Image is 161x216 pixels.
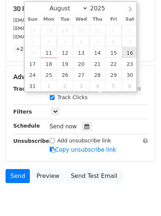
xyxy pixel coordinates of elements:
[57,47,73,58] span: August 12, 2025
[13,34,95,40] small: [EMAIL_ADDRESS][DOMAIN_NAME]
[13,73,148,81] h5: Advanced
[25,47,41,58] span: August 10, 2025
[25,36,41,47] span: August 3, 2025
[73,80,89,91] span: September 3, 2025
[105,17,122,22] span: Fri
[105,47,122,58] span: August 15, 2025
[88,5,115,12] input: Year
[41,47,57,58] span: August 11, 2025
[122,36,138,47] span: August 9, 2025
[73,25,89,36] span: July 30, 2025
[105,25,122,36] span: August 1, 2025
[6,169,30,183] a: Send
[13,44,44,54] a: +27 more
[41,58,57,69] span: August 18, 2025
[41,36,57,47] span: August 4, 2025
[57,80,73,91] span: September 2, 2025
[57,137,111,145] label: Add unsubscribe link
[32,169,64,183] a: Preview
[41,17,57,22] span: Mon
[13,86,38,92] strong: Tracking
[124,180,161,216] iframe: Chat Widget
[25,69,41,80] span: August 24, 2025
[105,80,122,91] span: September 5, 2025
[66,169,122,183] a: Send Test Email
[89,17,105,22] span: Thu
[25,80,41,91] span: August 31, 2025
[41,69,57,80] span: August 25, 2025
[122,47,138,58] span: August 16, 2025
[122,58,138,69] span: August 23, 2025
[89,58,105,69] span: August 21, 2025
[89,25,105,36] span: July 31, 2025
[50,123,77,130] span: Send now
[73,17,89,22] span: Wed
[105,69,122,80] span: August 29, 2025
[13,26,95,31] small: [EMAIL_ADDRESS][DOMAIN_NAME]
[122,80,138,91] span: September 6, 2025
[25,25,41,36] span: July 27, 2025
[73,69,89,80] span: August 27, 2025
[57,17,73,22] span: Tue
[25,58,41,69] span: August 17, 2025
[25,17,41,22] span: Sun
[73,47,89,58] span: August 13, 2025
[105,36,122,47] span: August 8, 2025
[13,5,148,13] h5: 30 Recipients
[41,25,57,36] span: July 28, 2025
[57,25,73,36] span: July 29, 2025
[89,80,105,91] span: September 4, 2025
[73,36,89,47] span: August 6, 2025
[89,36,105,47] span: August 7, 2025
[57,94,88,101] label: Track Clicks
[13,17,95,23] small: [EMAIL_ADDRESS][DOMAIN_NAME]
[13,109,32,115] strong: Filters
[89,69,105,80] span: August 28, 2025
[13,123,40,129] strong: Schedule
[73,58,89,69] span: August 20, 2025
[57,58,73,69] span: August 19, 2025
[105,58,122,69] span: August 22, 2025
[50,146,116,153] a: Copy unsubscribe link
[122,17,138,22] span: Sat
[122,25,138,36] span: August 2, 2025
[57,69,73,80] span: August 26, 2025
[57,36,73,47] span: August 5, 2025
[13,138,49,144] strong: Unsubscribe
[41,80,57,91] span: September 1, 2025
[122,69,138,80] span: August 30, 2025
[89,47,105,58] span: August 14, 2025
